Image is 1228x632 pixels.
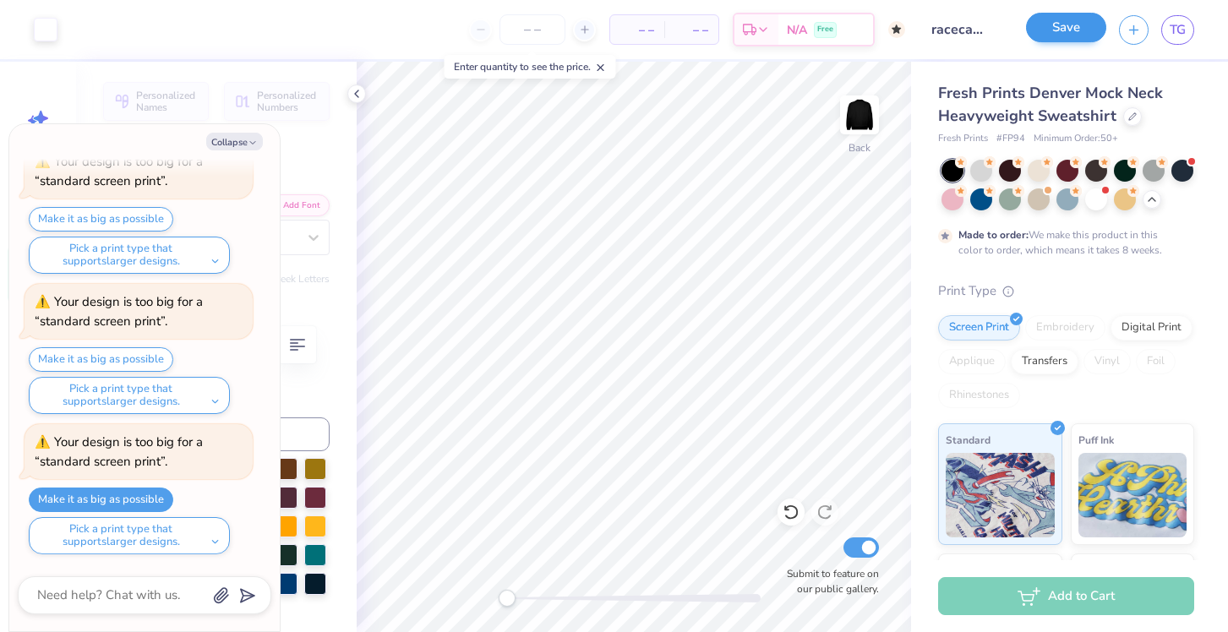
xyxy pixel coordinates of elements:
[35,293,203,330] div: Your design is too big for a “standard screen print”.
[206,133,263,150] button: Collapse
[817,24,833,35] span: Free
[1136,349,1176,374] div: Foil
[499,590,516,607] div: Accessibility label
[778,566,879,597] label: Submit to feature on our public gallery.
[674,21,708,39] span: – –
[918,13,1001,46] input: Untitled Design
[958,227,1166,258] div: We make this product in this color to order, which means it takes 8 weeks.
[938,315,1020,341] div: Screen Print
[1025,315,1105,341] div: Embroidery
[938,383,1020,408] div: Rhinestones
[1011,349,1078,374] div: Transfers
[938,132,988,146] span: Fresh Prints
[938,83,1163,126] span: Fresh Prints Denver Mock Neck Heavyweight Sweatshirt
[1034,132,1118,146] span: Minimum Order: 50 +
[29,517,230,554] button: Pick a print type that supportslarger designs.
[1078,453,1187,537] img: Puff Ink
[136,90,199,113] span: Personalized Names
[103,82,209,121] button: Personalized Names
[996,132,1025,146] span: # FP94
[29,347,173,372] button: Make it as big as possible
[35,433,203,470] div: Your design is too big for a “standard screen print”.
[958,228,1029,242] strong: Made to order:
[29,237,230,274] button: Pick a print type that supportslarger designs.
[1111,315,1193,341] div: Digital Print
[29,488,173,512] button: Make it as big as possible
[938,349,1006,374] div: Applique
[1083,349,1131,374] div: Vinyl
[620,21,654,39] span: – –
[1170,20,1186,40] span: TG
[1078,431,1114,449] span: Puff Ink
[1026,13,1106,42] button: Save
[29,207,173,232] button: Make it as big as possible
[938,281,1194,301] div: Print Type
[445,55,616,79] div: Enter quantity to see the price.
[946,431,991,449] span: Standard
[499,14,565,45] input: – –
[787,21,807,39] span: N/A
[224,82,330,121] button: Personalized Numbers
[946,453,1055,537] img: Standard
[1161,15,1194,45] a: TG
[29,377,230,414] button: Pick a print type that supportslarger designs.
[849,140,871,155] div: Back
[257,90,319,113] span: Personalized Numbers
[843,98,876,132] img: Back
[35,153,203,189] div: Your design is too big for a “standard screen print”.
[260,194,330,216] button: Add Font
